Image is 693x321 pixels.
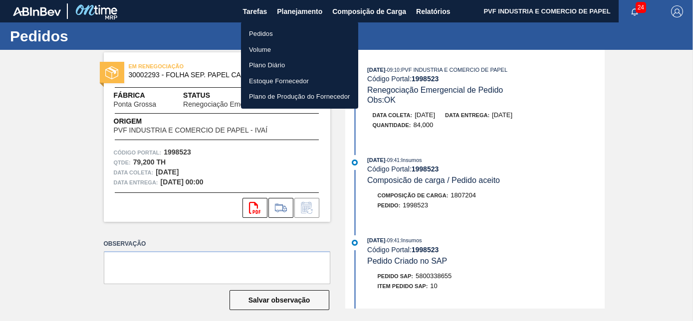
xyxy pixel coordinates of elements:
a: Plano Diário [241,57,358,73]
a: Estoque Fornecedor [241,73,358,89]
a: Pedidos [241,26,358,42]
a: Plano de Produção do Fornecedor [241,89,358,105]
a: Volume [241,42,358,58]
